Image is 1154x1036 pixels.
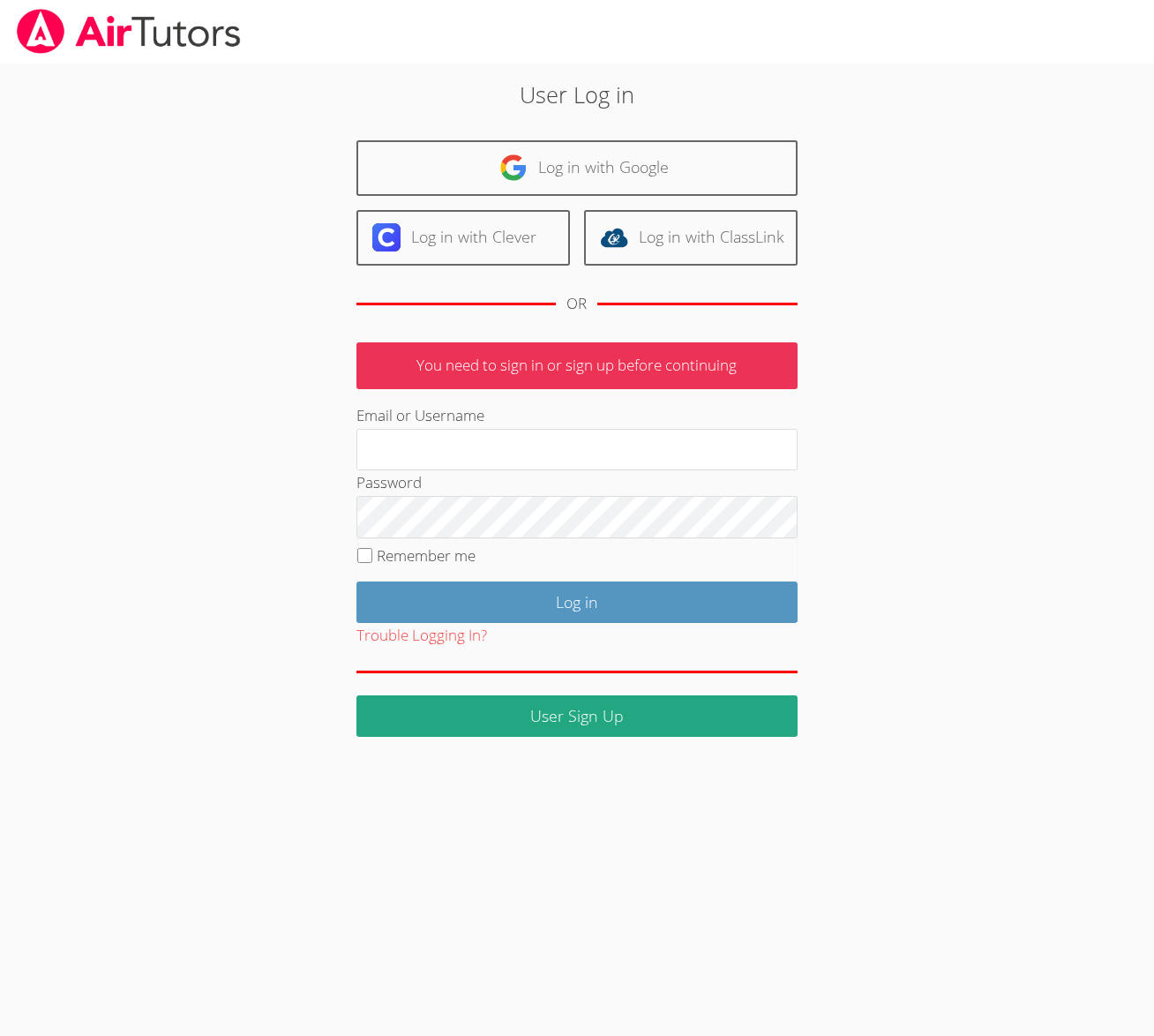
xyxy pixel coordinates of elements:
[356,472,422,492] label: Password
[584,210,798,266] a: Log in with ClassLink
[266,78,888,111] h2: User Log in
[356,582,798,623] input: Log in
[356,342,798,389] p: You need to sign in or sign up before continuing
[566,291,587,317] div: OR
[356,695,798,737] a: User Sign Up
[372,223,401,251] img: clever-logo-6eab21bc6e7a338710f1a6ff85c0baf02591cd810cc4098c63d3a4b26e2feb20.svg
[356,140,798,196] a: Log in with Google
[600,223,628,251] img: classlink-logo-d6bb404cc1216ec64c9a2012d9dc4662098be43eaf13dc465df04b49fa7ab582.svg
[377,545,476,566] label: Remember me
[15,9,243,54] img: airtutors_banner-c4298cdbf04f3fff15de1276eac7730deb9818008684d7c2e4769d2f7ddbe033.png
[356,405,484,425] label: Email or Username
[499,154,528,182] img: google-logo-50288ca7cdecda66e5e0955fdab243c47b7ad437acaf1139b6f446037453330a.svg
[356,210,570,266] a: Log in with Clever
[356,623,487,649] button: Trouble Logging In?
